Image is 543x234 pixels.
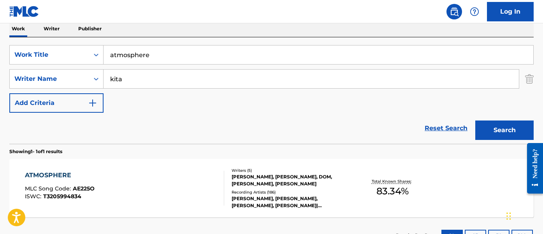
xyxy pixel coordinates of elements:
span: MLC Song Code : [25,185,73,192]
p: Publisher [76,21,104,37]
iframe: Resource Center [521,137,543,199]
div: [PERSON_NAME], [PERSON_NAME], DOM, [PERSON_NAME], [PERSON_NAME] [232,173,349,187]
div: Recording Artists ( 186 ) [232,189,349,195]
p: Total Known Shares: [372,178,413,184]
div: Drag [506,204,511,228]
div: Help [467,4,482,19]
iframe: Chat Widget [504,197,543,234]
a: Log In [487,2,534,21]
p: Writer [41,21,62,37]
div: Writers ( 5 ) [232,168,349,173]
a: Public Search [446,4,462,19]
span: 83.34 % [376,184,409,198]
div: ATMOSPHERE [25,171,95,180]
div: Writer Name [14,74,84,84]
a: ATMOSPHEREMLC Song Code:AE225OISWC:T3205994834Writers (5)[PERSON_NAME], [PERSON_NAME], DOM, [PERS... [9,159,534,217]
img: search [450,7,459,16]
img: MLC Logo [9,6,39,17]
form: Search Form [9,45,534,144]
img: 9d2ae6d4665cec9f34b9.svg [88,98,97,108]
a: Reset Search [421,120,471,137]
button: Add Criteria [9,93,104,113]
button: Search [475,120,534,140]
span: T3205994834 [43,193,81,200]
img: help [470,7,479,16]
p: Showing 1 - 1 of 1 results [9,148,62,155]
img: Delete Criterion [525,69,534,89]
div: [PERSON_NAME], [PERSON_NAME],[PERSON_NAME], [PERSON_NAME]|[PERSON_NAME], [PERSON_NAME]|[PERSON_NA... [232,195,349,209]
span: ISWC : [25,193,43,200]
p: Work [9,21,27,37]
div: Work Title [14,50,84,59]
span: AE225O [73,185,95,192]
